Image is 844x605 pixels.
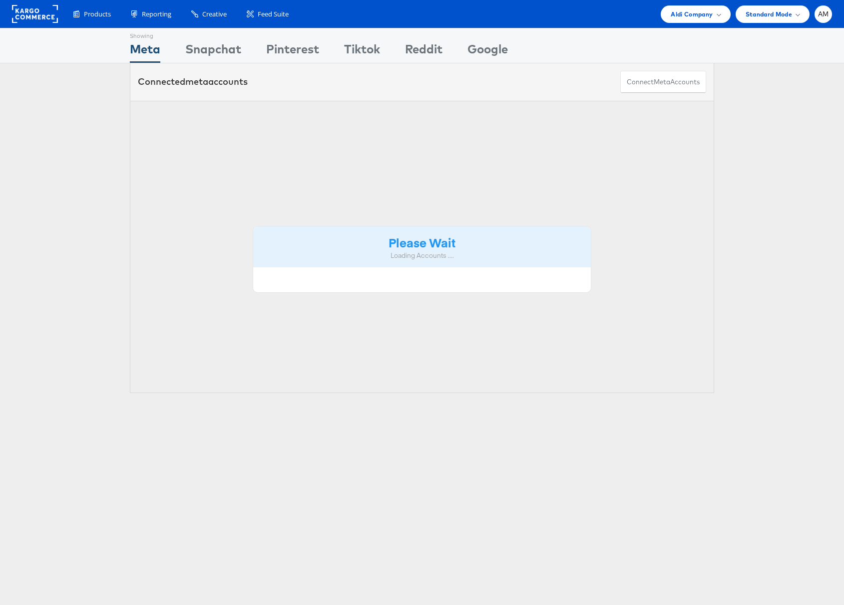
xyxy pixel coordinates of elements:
span: Aldi Company [671,9,713,19]
div: Connected accounts [138,75,248,88]
strong: Please Wait [389,234,455,250]
span: meta [185,76,208,87]
div: Meta [130,40,160,63]
span: Reporting [142,9,171,19]
button: ConnectmetaAccounts [620,71,706,93]
span: meta [654,77,670,87]
span: AM [818,11,829,17]
div: Reddit [405,40,442,63]
div: Google [467,40,508,63]
div: Pinterest [266,40,319,63]
span: Products [84,9,111,19]
span: Creative [202,9,227,19]
span: Feed Suite [258,9,289,19]
div: Loading Accounts .... [261,251,583,260]
div: Showing [130,28,160,40]
div: Snapchat [185,40,241,63]
div: Tiktok [344,40,380,63]
span: Standard Mode [746,9,792,19]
